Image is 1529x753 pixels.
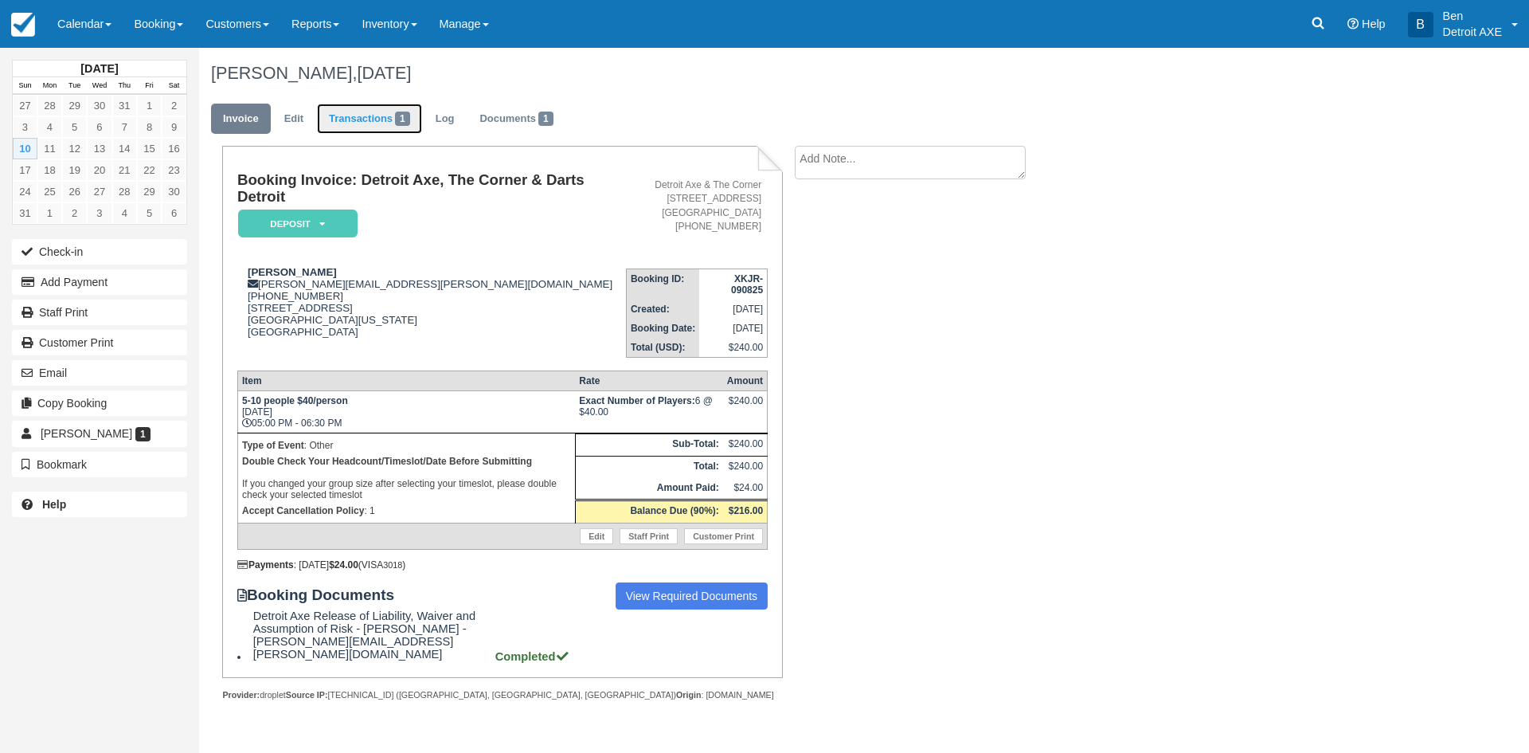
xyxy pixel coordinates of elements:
a: 13 [87,138,111,159]
a: [PERSON_NAME] 1 [12,421,187,446]
th: Fri [137,77,162,95]
td: $240.00 [699,338,767,358]
td: [DATE] [699,300,767,319]
small: 3018 [383,560,402,570]
td: [DATE] [699,319,767,338]
th: Created: [626,300,699,319]
th: Thu [112,77,137,95]
th: Mon [37,77,62,95]
a: Customer Print [684,528,763,544]
a: 19 [62,159,87,181]
a: 23 [162,159,186,181]
a: 11 [37,138,62,159]
strong: [PERSON_NAME] [248,266,337,278]
th: Sub-Total: [575,434,722,457]
td: $240.00 [723,434,768,457]
strong: $216.00 [729,505,763,516]
a: 24 [13,181,37,202]
a: 28 [37,95,62,116]
a: 2 [62,202,87,224]
a: 8 [137,116,162,138]
div: [PERSON_NAME][EMAIL_ADDRESS][PERSON_NAME][DOMAIN_NAME] [PHONE_NUMBER] [STREET_ADDRESS] [GEOGRAPHI... [237,266,626,358]
strong: Exact Number of Players [579,395,694,406]
a: 17 [13,159,37,181]
th: Item [237,371,575,391]
a: 3 [87,202,111,224]
td: $24.00 [723,478,768,500]
div: $240.00 [727,395,763,419]
span: 1 [395,112,410,126]
a: 29 [137,181,162,202]
th: Booking ID: [626,269,699,300]
th: Booking Date: [626,319,699,338]
th: Sat [162,77,186,95]
th: Rate [575,371,722,391]
a: 5 [62,116,87,138]
button: Copy Booking [12,390,187,416]
a: 9 [162,116,186,138]
a: 28 [112,181,137,202]
th: Tue [62,77,87,95]
a: Documents1 [467,104,565,135]
a: Edit [580,528,613,544]
a: Transactions1 [317,104,422,135]
a: Edit [272,104,315,135]
a: Staff Print [620,528,678,544]
a: 16 [162,138,186,159]
th: Sun [13,77,37,95]
td: [DATE] 05:00 PM - 06:30 PM [237,391,575,433]
span: 1 [538,112,553,126]
div: B [1408,12,1433,37]
strong: Booking Documents [237,586,409,604]
strong: Provider: [222,690,260,700]
button: Check-in [12,239,187,265]
a: 31 [13,202,37,224]
a: 2 [162,95,186,116]
a: Help [12,492,187,517]
a: 4 [37,116,62,138]
a: 6 [162,202,186,224]
p: Ben [1443,8,1502,24]
div: droplet [TECHNICAL_ID] ([GEOGRAPHIC_DATA], [GEOGRAPHIC_DATA], [GEOGRAPHIC_DATA]) : [DOMAIN_NAME] [222,689,782,701]
a: Invoice [211,104,271,135]
a: 1 [137,95,162,116]
a: 31 [112,95,137,116]
p: : 1 [242,503,571,519]
strong: $24.00 [329,559,358,571]
a: 5 [137,202,162,224]
strong: 5-10 people $40/person [242,395,348,406]
a: 10 [13,138,37,159]
a: 15 [137,138,162,159]
th: Amount [723,371,768,391]
th: Total: [575,457,722,478]
p: : Other [242,437,571,453]
a: 7 [112,116,137,138]
h1: [PERSON_NAME], [211,64,1334,83]
a: 27 [87,181,111,202]
strong: Completed [495,650,570,663]
button: Email [12,360,187,386]
p: If you changed your group size after selecting your timeslot, please double check your selected t... [242,453,571,503]
p: Detroit AXE [1443,24,1502,40]
strong: Type of Event [242,440,304,451]
th: Amount Paid: [575,478,722,500]
button: Add Payment [12,269,187,295]
a: Customer Print [12,330,187,355]
span: [PERSON_NAME] [41,427,132,440]
a: 18 [37,159,62,181]
h1: Booking Invoice: Detroit Axe, The Corner & Darts Detroit [237,172,626,205]
a: 12 [62,138,87,159]
a: 6 [87,116,111,138]
b: Help [42,498,66,511]
strong: Origin [676,690,701,700]
th: Total (USD): [626,338,699,358]
a: 14 [112,138,137,159]
a: View Required Documents [616,582,768,610]
th: Wed [87,77,111,95]
a: Log [424,104,467,135]
a: Staff Print [12,300,187,325]
address: Detroit Axe & The Corner [STREET_ADDRESS] [GEOGRAPHIC_DATA] [PHONE_NUMBER] [632,178,761,233]
a: 26 [62,181,87,202]
b: Double Check Your Headcount/Timeslot/Date Before Submitting [242,456,532,467]
td: 6 @ $40.00 [575,391,722,433]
